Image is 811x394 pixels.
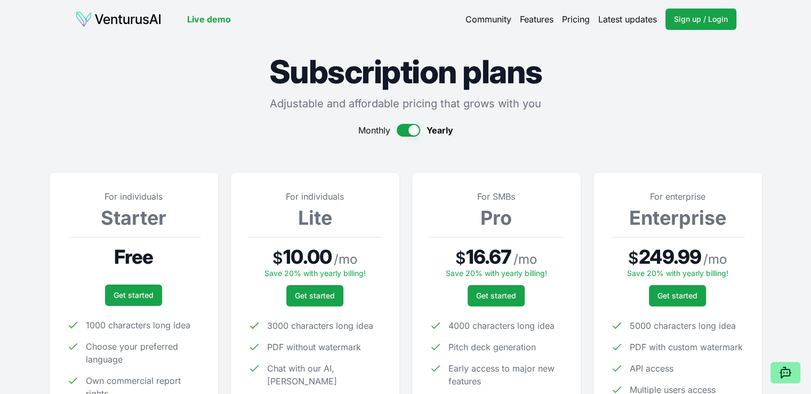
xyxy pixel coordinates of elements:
[630,362,673,375] span: API access
[283,246,332,267] span: 10.00
[649,285,706,306] a: Get started
[703,251,727,268] span: / mo
[455,248,466,267] span: $
[468,285,525,306] a: Get started
[446,269,547,278] span: Save 20% with yearly billing!
[562,13,590,26] a: Pricing
[75,11,162,28] img: logo
[114,246,153,267] span: Free
[67,207,201,228] h3: Starter
[627,269,728,278] span: Save 20% with yearly billing!
[267,341,361,353] span: PDF without watermark
[105,285,162,306] a: Get started
[448,319,555,332] span: 4000 characters long idea
[513,251,537,268] span: / mo
[665,9,736,30] a: Sign up / Login
[598,13,657,26] a: Latest updates
[520,13,553,26] a: Features
[429,207,564,228] h3: Pro
[358,124,390,137] span: Monthly
[630,319,736,332] span: 5000 characters long idea
[272,248,283,267] span: $
[187,13,231,26] a: Live demo
[67,190,201,203] p: For individuals
[267,319,373,332] span: 3000 characters long idea
[448,341,536,353] span: Pitch deck generation
[448,362,564,388] span: Early access to major new features
[427,124,453,137] span: Yearly
[267,362,382,388] span: Chat with our AI, [PERSON_NAME]
[465,13,511,26] a: Community
[248,190,382,203] p: For individuals
[639,246,701,267] span: 249.99
[248,207,382,228] h3: Lite
[611,190,745,203] p: For enterprise
[334,251,357,268] span: / mo
[50,96,762,111] p: Adjustable and affordable pricing that grows with you
[466,246,512,267] span: 16.67
[86,319,190,332] span: 1000 characters long idea
[429,190,564,203] p: For SMBs
[611,207,745,228] h3: Enterprise
[630,341,743,353] span: PDF with custom watermark
[674,14,728,25] span: Sign up / Login
[264,269,366,278] span: Save 20% with yearly billing!
[286,285,343,306] a: Get started
[628,248,639,267] span: $
[50,56,762,88] h1: Subscription plans
[86,340,201,366] span: Choose your preferred language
